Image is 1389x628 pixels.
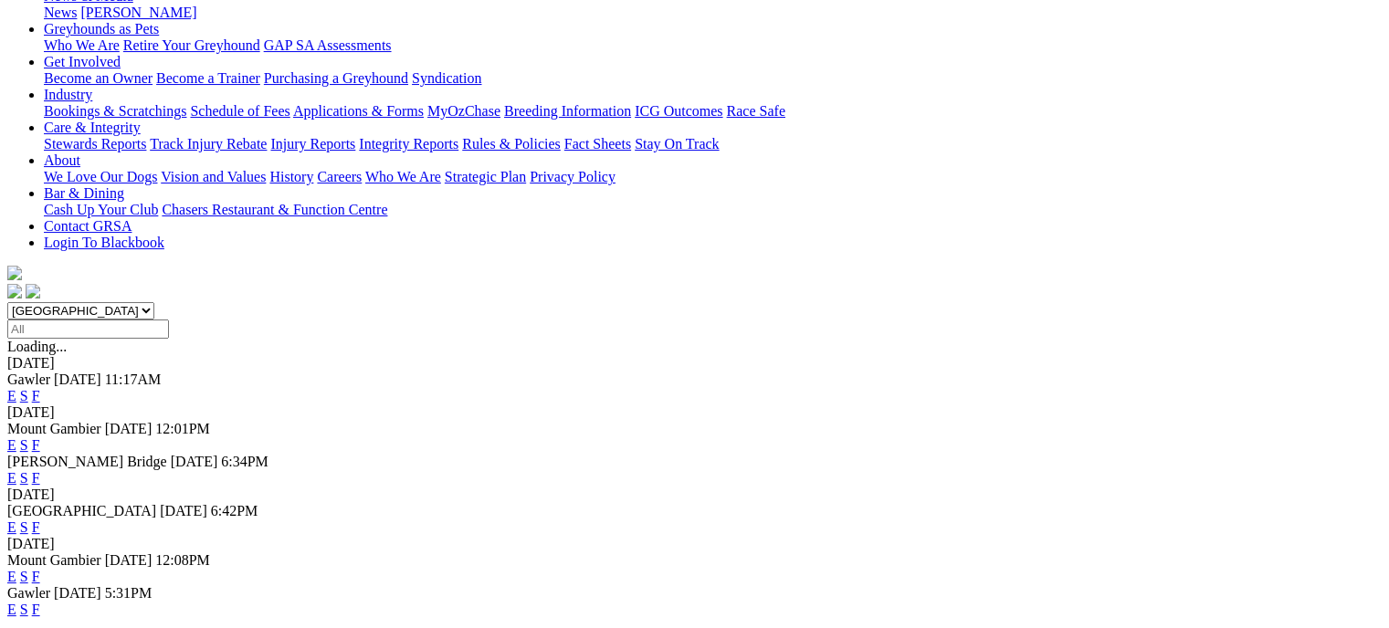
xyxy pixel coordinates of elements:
[7,503,156,518] span: [GEOGRAPHIC_DATA]
[44,54,121,69] a: Get Involved
[150,136,267,152] a: Track Injury Rebate
[161,169,266,184] a: Vision and Values
[7,421,101,436] span: Mount Gambier
[44,5,77,20] a: News
[32,569,40,584] a: F
[7,602,16,617] a: E
[20,602,28,617] a: S
[44,169,157,184] a: We Love Our Dogs
[264,70,408,86] a: Purchasing a Greyhound
[211,503,258,518] span: 6:42PM
[32,437,40,453] a: F
[20,388,28,403] a: S
[162,202,387,217] a: Chasers Restaurant & Function Centre
[26,284,40,298] img: twitter.svg
[359,136,458,152] a: Integrity Reports
[412,70,481,86] a: Syndication
[635,136,719,152] a: Stay On Track
[155,552,210,568] span: 12:08PM
[7,487,1382,503] div: [DATE]
[32,470,40,486] a: F
[7,388,16,403] a: E
[7,536,1382,552] div: [DATE]
[270,136,355,152] a: Injury Reports
[44,185,124,201] a: Bar & Dining
[44,103,186,119] a: Bookings & Scratchings
[264,37,392,53] a: GAP SA Assessments
[44,21,159,37] a: Greyhounds as Pets
[427,103,500,119] a: MyOzChase
[7,437,16,453] a: E
[7,355,1382,372] div: [DATE]
[530,169,616,184] a: Privacy Policy
[156,70,260,86] a: Become a Trainer
[7,284,22,298] img: facebook.svg
[105,552,153,568] span: [DATE]
[20,519,28,535] a: S
[7,319,169,339] input: Select date
[44,37,1382,54] div: Greyhounds as Pets
[44,218,132,234] a: Contact GRSA
[20,470,28,486] a: S
[365,169,441,184] a: Who We Are
[7,552,101,568] span: Mount Gambier
[7,266,22,280] img: logo-grsa-white.png
[44,202,158,217] a: Cash Up Your Club
[105,585,153,601] span: 5:31PM
[445,169,526,184] a: Strategic Plan
[44,103,1382,120] div: Industry
[44,136,146,152] a: Stewards Reports
[32,602,40,617] a: F
[317,169,362,184] a: Careers
[54,372,101,387] span: [DATE]
[160,503,207,518] span: [DATE]
[155,421,210,436] span: 12:01PM
[105,421,153,436] span: [DATE]
[7,372,50,387] span: Gawler
[123,37,260,53] a: Retire Your Greyhound
[7,585,50,601] span: Gawler
[44,5,1382,21] div: News & Media
[7,339,67,354] span: Loading...
[44,169,1382,185] div: About
[190,103,289,119] a: Schedule of Fees
[44,152,80,168] a: About
[635,103,722,119] a: ICG Outcomes
[462,136,561,152] a: Rules & Policies
[44,120,141,135] a: Care & Integrity
[7,404,1382,421] div: [DATE]
[32,388,40,403] a: F
[44,136,1382,152] div: Care & Integrity
[44,70,1382,87] div: Get Involved
[44,87,92,102] a: Industry
[7,519,16,535] a: E
[726,103,784,119] a: Race Safe
[54,585,101,601] span: [DATE]
[269,169,313,184] a: History
[44,202,1382,218] div: Bar & Dining
[105,372,162,387] span: 11:17AM
[44,37,120,53] a: Who We Are
[80,5,196,20] a: [PERSON_NAME]
[7,454,167,469] span: [PERSON_NAME] Bridge
[44,70,153,86] a: Become an Owner
[32,519,40,535] a: F
[564,136,631,152] a: Fact Sheets
[7,470,16,486] a: E
[504,103,631,119] a: Breeding Information
[221,454,268,469] span: 6:34PM
[7,569,16,584] a: E
[20,569,28,584] a: S
[20,437,28,453] a: S
[293,103,424,119] a: Applications & Forms
[171,454,218,469] span: [DATE]
[44,235,164,250] a: Login To Blackbook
